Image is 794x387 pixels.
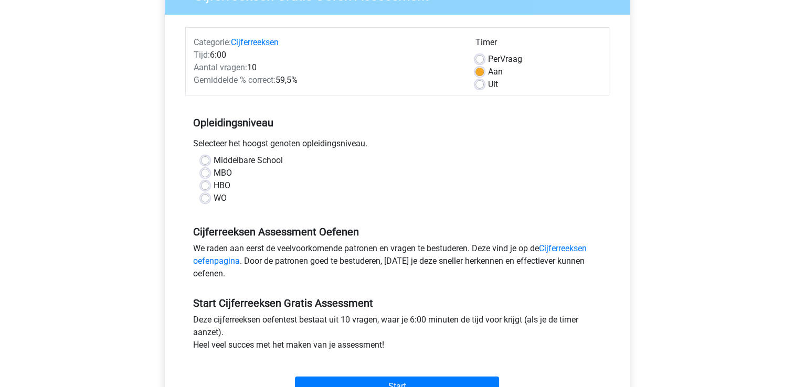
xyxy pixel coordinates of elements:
[186,49,468,61] div: 6:00
[193,112,601,133] h5: Opleidingsniveau
[488,54,500,64] span: Per
[185,314,609,356] div: Deze cijferreeksen oefentest bestaat uit 10 vragen, waar je 6:00 minuten de tijd voor krijgt (als...
[488,66,503,78] label: Aan
[193,297,601,309] h5: Start Cijferreeksen Gratis Assessment
[194,75,276,85] span: Gemiddelde % correct:
[186,61,468,74] div: 10
[214,192,227,205] label: WO
[194,50,210,60] span: Tijd:
[231,37,279,47] a: Cijferreeksen
[214,154,283,167] label: Middelbare School
[475,36,601,53] div: Timer
[194,62,247,72] span: Aantal vragen:
[214,179,230,192] label: HBO
[185,242,609,284] div: We raden aan eerst de veelvoorkomende patronen en vragen te bestuderen. Deze vind je op de . Door...
[214,167,232,179] label: MBO
[194,37,231,47] span: Categorie:
[185,137,609,154] div: Selecteer het hoogst genoten opleidingsniveau.
[488,53,522,66] label: Vraag
[488,78,498,91] label: Uit
[193,225,601,238] h5: Cijferreeksen Assessment Oefenen
[186,74,468,87] div: 59,5%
